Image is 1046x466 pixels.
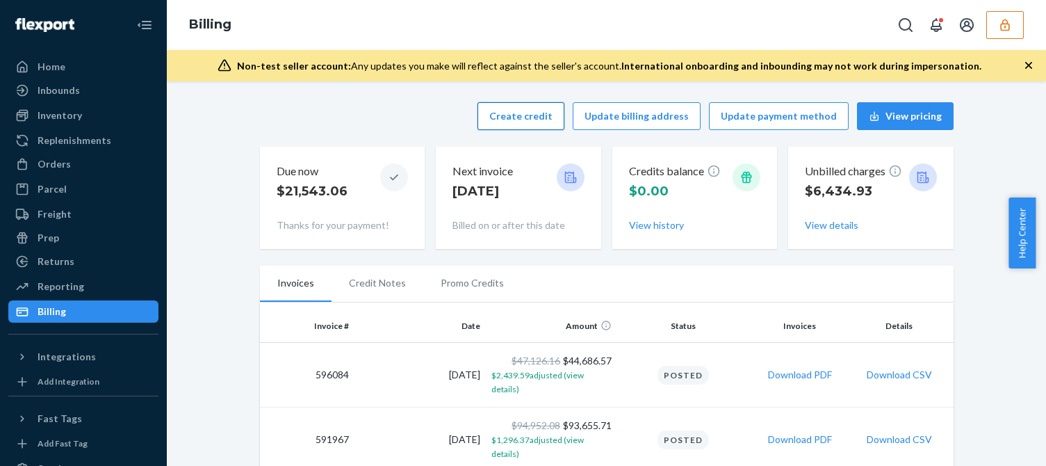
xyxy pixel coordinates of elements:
[354,343,486,408] td: [DATE]
[486,343,617,408] td: $44,686.57
[38,182,67,196] div: Parcel
[8,346,158,368] button: Integrations
[953,11,981,39] button: Open account menu
[8,435,158,452] a: Add Fast Tag
[277,182,348,200] p: $21,543.06
[38,255,74,268] div: Returns
[657,431,709,449] div: Posted
[8,129,158,152] a: Replenishments
[749,310,851,343] th: Invoices
[805,163,902,179] p: Unbilled charges
[38,83,80,97] div: Inbounds
[189,17,231,32] a: Billing
[38,157,71,171] div: Orders
[8,300,158,323] a: Billing
[805,218,858,232] button: View details
[8,79,158,102] a: Inbounds
[38,109,82,122] div: Inventory
[512,419,560,431] span: $94,952.08
[452,218,585,232] p: Billed on or after this date
[922,11,950,39] button: Open notifications
[657,366,709,385] div: Posted
[8,408,158,430] button: Fast Tags
[131,11,158,39] button: Close Navigation
[237,60,351,72] span: Non-test seller account:
[452,163,513,179] p: Next invoice
[38,437,88,449] div: Add Fast Tag
[38,207,72,221] div: Freight
[38,231,59,245] div: Prep
[8,275,158,298] a: Reporting
[354,310,486,343] th: Date
[38,412,82,426] div: Fast Tags
[277,163,348,179] p: Due now
[892,11,920,39] button: Open Search Box
[491,368,612,396] button: $2,439.59adjusted (view details)
[38,305,66,319] div: Billing
[260,343,355,408] td: 596084
[805,182,902,200] p: $6,434.93
[38,60,65,74] div: Home
[867,368,932,382] button: Download CSV
[867,433,932,447] button: Download CSV
[486,310,617,343] th: Amount
[617,310,749,343] th: Status
[237,59,981,73] div: Any updates you make will reflect against the seller's account.
[423,266,521,300] li: Promo Credits
[260,310,355,343] th: Invoice #
[38,134,111,147] div: Replenishments
[768,368,832,382] button: Download PDF
[857,102,954,130] button: View pricing
[629,184,669,199] span: $0.00
[8,153,158,175] a: Orders
[8,104,158,127] a: Inventory
[491,433,612,460] button: $1,296.37adjusted (view details)
[629,163,721,179] p: Credits balance
[709,102,849,130] button: Update payment method
[15,18,74,32] img: Flexport logo
[629,218,684,232] button: View history
[1008,198,1036,268] button: Help Center
[491,435,584,459] span: $1,296.37 adjusted (view details)
[38,376,99,387] div: Add Integration
[8,56,158,78] a: Home
[573,102,701,130] button: Update billing address
[38,350,96,364] div: Integrations
[851,310,953,343] th: Details
[8,178,158,200] a: Parcel
[8,373,158,390] a: Add Integration
[8,250,158,273] a: Returns
[512,355,560,367] span: $47,126.16
[8,203,158,225] a: Freight
[260,266,332,302] li: Invoices
[38,280,84,294] div: Reporting
[452,182,513,200] p: [DATE]
[491,370,584,394] span: $2,439.59 adjusted (view details)
[178,5,243,45] ol: breadcrumbs
[477,102,564,130] button: Create credit
[8,227,158,249] a: Prep
[768,433,832,447] button: Download PDF
[621,60,981,72] span: International onboarding and inbounding may not work during impersonation.
[277,218,409,232] p: Thanks for your payment!
[332,266,423,300] li: Credit Notes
